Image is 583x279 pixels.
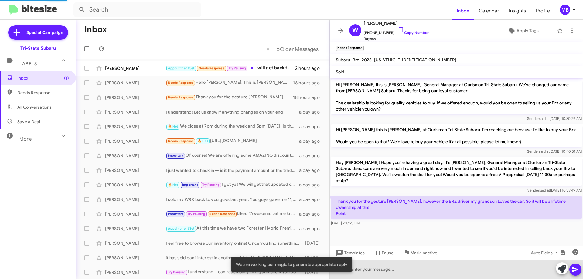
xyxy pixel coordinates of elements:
[299,124,325,130] div: a day ago
[105,94,166,100] div: [PERSON_NAME]
[105,109,166,115] div: [PERSON_NAME]
[168,226,195,230] span: Appointment Set
[105,255,166,261] div: [PERSON_NAME]
[474,2,504,20] a: Calendar
[299,182,325,188] div: a day ago
[526,247,565,258] button: Auto Fields
[166,167,299,173] div: I just wanted to check in — is it the payment amount or the trade-in value that’s been holding th...
[331,79,582,114] p: Hi [PERSON_NAME] this is [PERSON_NAME], General Manager at Ourisman Tri-State Subaru. We've chang...
[105,124,166,130] div: [PERSON_NAME]
[539,149,550,154] span: said at
[202,183,220,187] span: Try Pausing
[299,109,325,115] div: a day ago
[168,139,194,143] span: Needs Response
[560,5,570,15] div: MB
[17,119,40,125] span: Save a Deal
[531,247,560,258] span: Auto Fields
[84,25,107,34] h1: Inbox
[331,196,582,219] p: Thank you for the gesture [PERSON_NAME], however the BRZ driver my grandson Loves the car. So it ...
[539,188,550,192] span: said at
[452,2,474,20] a: Inbox
[331,124,582,147] p: Hi [PERSON_NAME] this is [PERSON_NAME] at Ourisman Tri-State Subaru. I'm reaching out because I'd...
[166,210,299,217] div: Liked “Awesome! Let me know if the meantime if you have any questions that I can help with!”
[335,247,365,258] span: Templates
[353,57,359,63] span: Brz
[198,139,208,143] span: 🔥 Hot
[273,43,322,55] button: Next
[105,211,166,217] div: [PERSON_NAME]
[527,149,582,154] span: Sender [DATE] 10:40:51 AM
[299,211,325,217] div: a day ago
[539,116,550,121] span: said at
[362,57,372,63] span: 2023
[397,30,429,35] a: Copy Number
[517,25,539,36] span: Apply Tags
[299,226,325,232] div: a day ago
[228,66,246,70] span: Try Pausing
[166,94,293,101] div: Thank you for the gesture [PERSON_NAME], however the BRZ driver my grandson Loves the car. So it ...
[555,5,576,15] button: MB
[19,61,37,66] span: Labels
[182,183,198,187] span: Important
[19,136,32,142] span: More
[374,57,456,63] span: [US_VEHICLE_IDENTIFICATION_NUMBER]
[370,247,398,258] button: Pause
[17,90,69,96] span: Needs Response
[8,25,68,40] a: Special Campaign
[364,36,429,42] span: Buyback
[527,188,582,192] span: Sender [DATE] 10:33:49 AM
[105,138,166,144] div: [PERSON_NAME]
[295,65,325,71] div: 2 hours ago
[236,261,347,267] span: We are working our magic to generate appropriate reply
[336,57,350,63] span: Subaru
[531,2,555,20] a: Profile
[26,29,63,36] span: Special Campaign
[105,153,166,159] div: [PERSON_NAME]
[263,43,322,55] nav: Page navigation example
[199,66,224,70] span: Needs Response
[336,69,344,75] span: Sold
[166,240,302,246] div: Feel free to browse our inventory online! Once you find something you like, let’s set up an appoi...
[20,45,56,51] div: Tri-State Subaru
[73,2,201,17] input: Search
[166,79,293,86] div: Hello [PERSON_NAME]. This is [PERSON_NAME]'s wife's email. So I am going to give you his email: [...
[293,80,325,86] div: 16 hours ago
[263,43,273,55] button: Previous
[364,27,429,36] span: [PHONE_NUMBER]
[382,247,394,258] span: Pause
[168,66,195,70] span: Appointment Set
[168,81,194,85] span: Needs Response
[299,196,325,202] div: a day ago
[105,167,166,173] div: [PERSON_NAME]
[166,196,299,202] div: I sold my WRX back to you guys last year. You guys gave me 11,000 for it and then turned around a...
[299,138,325,144] div: a day ago
[331,157,582,186] p: Hey [PERSON_NAME]! Hope you're having a great day. It's [PERSON_NAME], General Manager at Ourisma...
[166,138,299,145] div: [URL][DOMAIN_NAME]
[17,75,69,81] span: Inbox
[352,26,358,35] span: W
[166,181,299,188] div: I got ya! We will get that updated on our end
[209,212,235,216] span: Needs Response
[166,255,302,261] div: it has sold can i interest in another vehicle ?[URL][DOMAIN_NAME]
[17,104,52,110] span: All Conversations
[166,269,302,276] div: I understand! I can reach out [DATE] and see if you do still have it and if so what day and time ...
[168,183,178,187] span: 🔥 Hot
[105,226,166,232] div: [PERSON_NAME]
[299,153,325,159] div: a day ago
[105,182,166,188] div: [PERSON_NAME]
[168,124,178,128] span: 🔥 Hot
[166,225,299,232] div: At this time we have two Forester Hybrid Premium here. Did you want to set up a time to stop in a...
[168,212,184,216] span: Important
[168,95,194,99] span: Needs Response
[398,247,442,258] button: Mark Inactive
[299,167,325,173] div: a day ago
[277,45,280,53] span: »
[336,46,364,51] small: Needs Response
[364,19,429,27] span: [PERSON_NAME]
[105,196,166,202] div: [PERSON_NAME]
[105,240,166,246] div: [PERSON_NAME]
[105,80,166,86] div: [PERSON_NAME]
